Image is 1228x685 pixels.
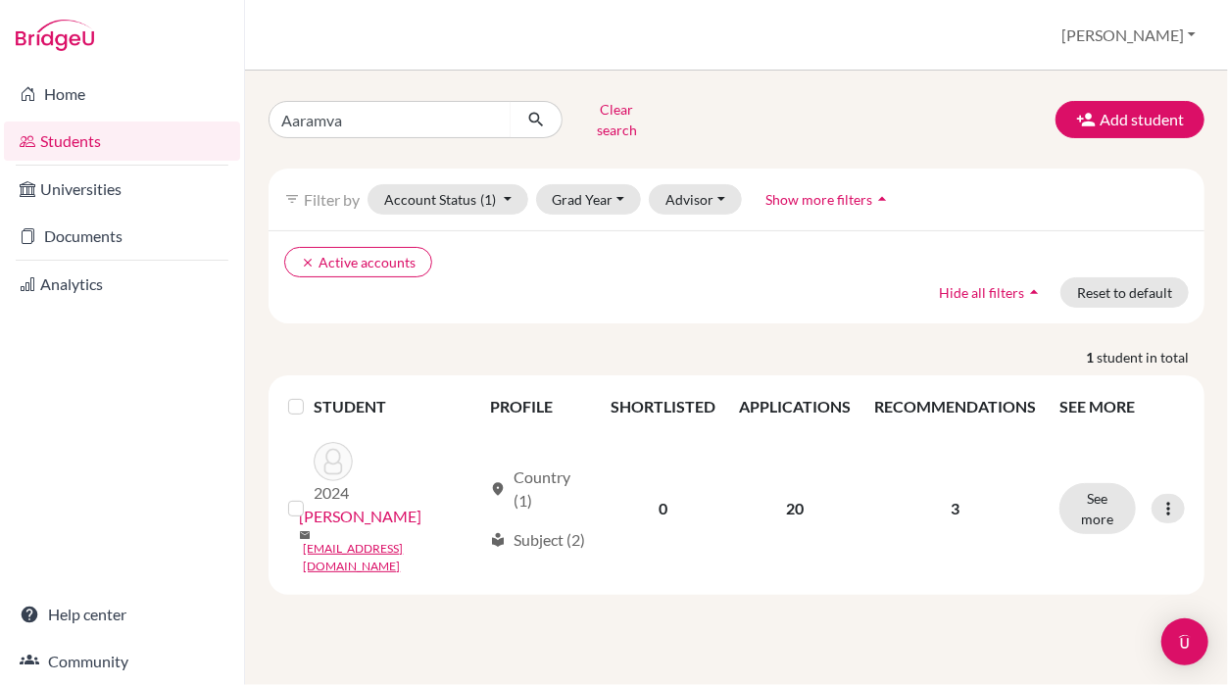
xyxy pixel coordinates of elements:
img: Acharya, Aaramva [314,442,353,481]
p: 2024 [314,481,353,505]
span: student in total [1097,347,1204,367]
i: arrow_drop_up [873,189,893,209]
a: Analytics [4,265,240,304]
a: [EMAIL_ADDRESS][DOMAIN_NAME] [303,540,480,575]
img: Bridge-U [16,20,94,51]
div: Subject (2) [490,528,585,552]
a: Students [4,122,240,161]
a: [PERSON_NAME] [299,505,421,528]
th: PROFILE [478,383,600,430]
div: Country (1) [490,465,588,513]
button: Account Status(1) [368,184,528,215]
div: Open Intercom Messenger [1161,618,1208,665]
th: SEE MORE [1048,383,1197,430]
th: APPLICATIONS [727,383,862,430]
td: 20 [727,430,862,587]
i: filter_list [284,191,300,207]
button: Show more filtersarrow_drop_up [750,184,909,215]
th: RECOMMENDATIONS [862,383,1048,430]
td: 0 [599,430,727,587]
span: mail [299,529,311,541]
a: Community [4,642,240,681]
th: SHORTLISTED [599,383,727,430]
button: Clear search [563,94,671,145]
strong: 1 [1086,347,1097,367]
th: STUDENT [314,383,477,430]
span: (1) [480,191,496,208]
span: Show more filters [766,191,873,208]
a: Documents [4,217,240,256]
button: Advisor [649,184,742,215]
i: clear [301,256,315,269]
a: Universities [4,170,240,209]
span: local_library [490,532,506,548]
button: Grad Year [536,184,642,215]
i: arrow_drop_up [1024,282,1044,302]
button: Reset to default [1060,277,1189,308]
span: Filter by [304,190,360,209]
a: Home [4,74,240,114]
a: Help center [4,595,240,634]
span: Hide all filters [939,284,1024,301]
button: Add student [1056,101,1204,138]
button: [PERSON_NAME] [1053,17,1204,54]
input: Find student by name... [269,101,512,138]
span: location_on [490,481,506,497]
button: See more [1059,483,1136,534]
button: clearActive accounts [284,247,432,277]
p: 3 [874,497,1036,520]
button: Hide all filtersarrow_drop_up [922,277,1060,308]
